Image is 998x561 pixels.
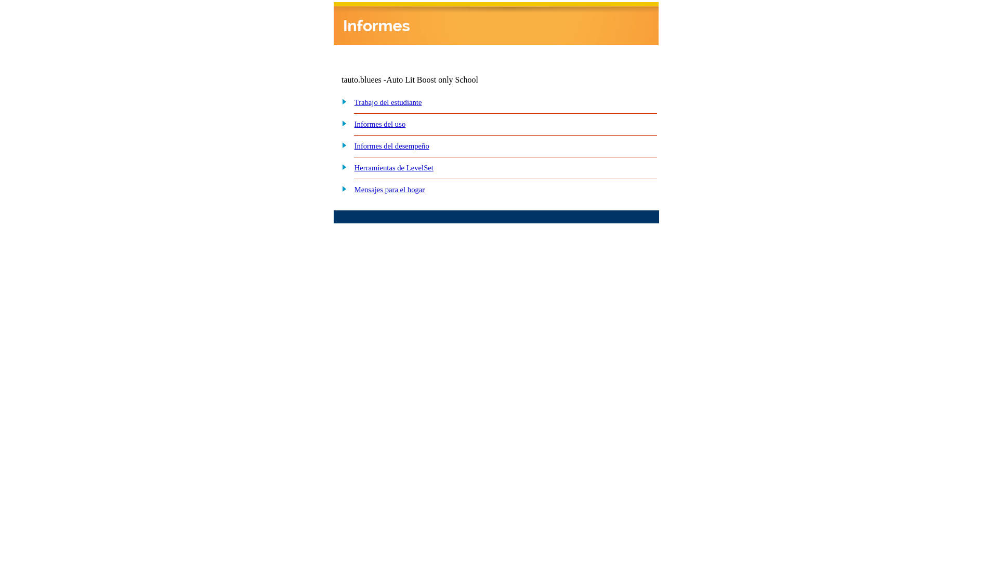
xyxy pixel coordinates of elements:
a: Herramientas de LevelSet [354,164,434,172]
a: Mensajes para el hogar [354,185,425,194]
a: Trabajo del estudiante [354,98,422,106]
img: plus.gif [336,140,347,150]
a: Informes del uso [354,120,406,128]
img: plus.gif [336,184,347,193]
a: Informes del desempeño [354,142,429,150]
nobr: Auto Lit Boost only School [386,75,478,84]
img: plus.gif [336,97,347,106]
img: header [334,2,659,45]
img: plus.gif [336,162,347,171]
img: plus.gif [336,118,347,128]
td: tauto.bluees - [342,75,533,85]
